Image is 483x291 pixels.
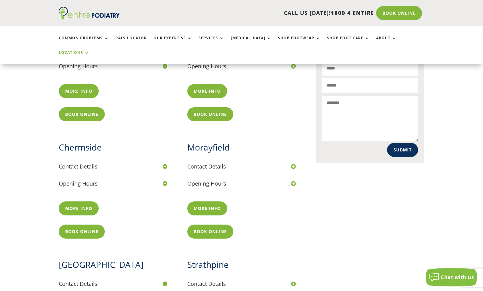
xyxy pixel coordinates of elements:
a: Our Expertise [153,36,192,49]
a: Book Online [187,225,233,239]
h2: Morayfield [187,141,296,156]
button: Submit [387,143,418,157]
a: Locations [59,51,89,64]
a: Book Online [59,107,105,121]
h2: [GEOGRAPHIC_DATA] [59,259,167,274]
a: More info [59,201,99,215]
p: CALL US [DATE]! [143,9,374,17]
h4: Contact Details [187,163,296,170]
span: Chat with us [441,274,474,281]
a: [MEDICAL_DATA] [231,36,271,49]
a: Common Problems [59,36,109,49]
a: Pain Locator [115,36,147,49]
a: About [376,36,397,49]
a: Book Online [187,107,233,121]
button: Chat with us [426,268,477,286]
h4: Opening Hours [59,180,167,187]
a: More info [59,84,99,98]
h4: Opening Hours [187,180,296,187]
h2: Strathpine [187,259,296,274]
h4: Opening Hours [59,62,167,70]
a: Entire Podiatry [59,15,120,21]
a: More info [187,84,227,98]
a: Services [199,36,224,49]
a: Shop Footwear [278,36,320,49]
a: Shop Foot Care [327,36,369,49]
img: logo (1) [59,7,120,20]
h4: Contact Details [187,280,296,288]
a: Book Online [376,6,422,20]
a: More info [187,201,227,215]
h2: Chermside [59,141,167,156]
h4: Opening Hours [187,62,296,70]
a: Book Online [59,225,105,239]
span: 1800 4 ENTIRE [331,9,374,16]
h4: Contact Details [59,280,167,288]
h4: Contact Details [59,163,167,170]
